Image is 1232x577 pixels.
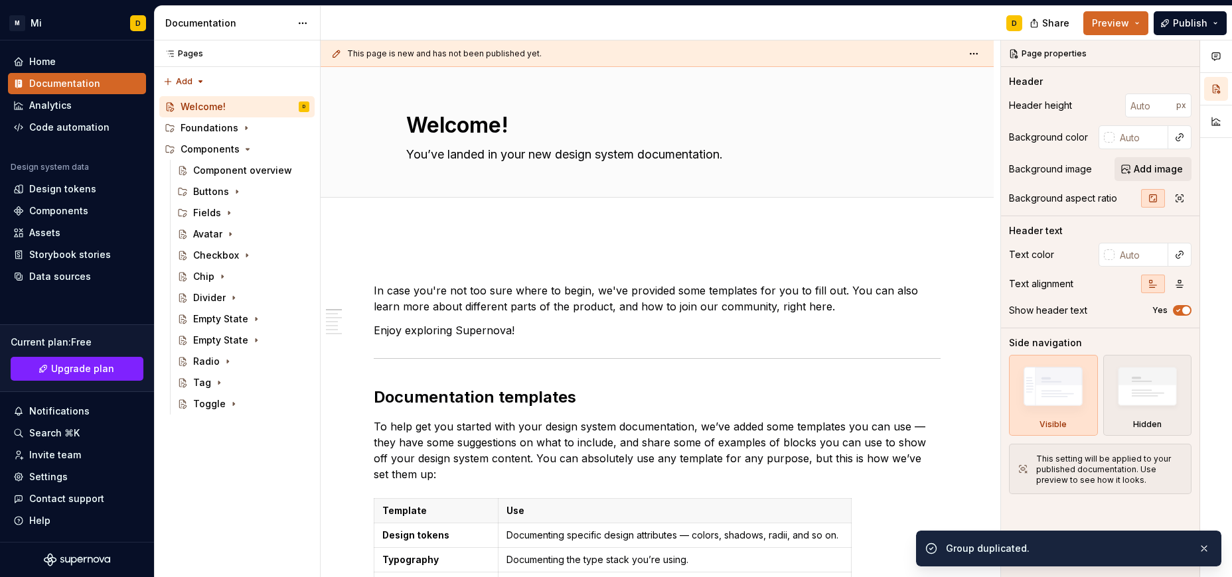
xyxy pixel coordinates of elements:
div: Header height [1009,99,1072,112]
div: Header text [1009,224,1063,237]
span: Share [1042,17,1069,30]
a: Toggle [172,393,315,415]
svg: Supernova Logo [44,553,110,566]
div: Fields [172,202,315,224]
div: Mi [31,17,42,30]
button: Add [159,72,209,91]
div: Foundations [181,121,238,135]
span: Add image [1134,162,1183,176]
span: Publish [1173,17,1207,30]
a: Code automation [8,117,146,138]
div: Background color [1009,131,1088,144]
div: Buttons [172,181,315,202]
a: Documentation [8,73,146,94]
div: Invite team [29,448,81,462]
a: Component overview [172,160,315,181]
div: Storybook stories [29,248,111,261]
span: Preview [1092,17,1129,30]
button: Add image [1115,157,1192,181]
div: Design tokens [29,182,96,196]
div: Design system data [11,162,89,172]
div: Components [159,139,315,160]
a: Components [8,200,146,222]
div: Visible [1039,419,1067,430]
a: Checkbox [172,245,315,266]
div: Components [29,204,88,218]
button: Upgrade plan [11,357,143,381]
a: Invite team [8,444,146,466]
a: Analytics [8,95,146,116]
p: Documenting the type stack you’re using. [506,553,842,566]
div: Background image [1009,162,1092,176]
span: Add [176,76,193,87]
div: Header [1009,75,1043,88]
button: Publish [1154,11,1227,35]
div: Visible [1009,355,1098,436]
div: M [9,15,25,31]
p: To help get you started with your design system documentation, we’ve added some templates you can... [374,418,941,482]
div: This setting will be applied to your published documentation. Use preview to see how it looks. [1036,454,1183,485]
textarea: You’ve landed in your new design system documentation. [404,144,905,165]
div: Toggle [193,397,226,411]
div: Buttons [193,185,229,198]
a: Chip [172,266,315,287]
div: Data sources [29,270,91,283]
h2: Documentation templates [374,387,941,408]
a: Empty State [172,330,315,351]
p: In case you're not too sure where to begin, we've provided some templates for you to fill out. Yo... [374,283,941,314]
strong: Design tokens [382,529,449,541]
p: Template [382,504,490,517]
div: Search ⌘K [29,426,80,440]
div: Side navigation [1009,336,1082,350]
div: D [303,100,305,113]
a: Tag [172,372,315,393]
div: Settings [29,470,68,483]
div: Radio [193,355,220,368]
button: Search ⌘K [8,422,146,444]
div: Code automation [29,121,110,134]
button: Help [8,510,146,531]
p: Documenting specific design attributes — colors, shadows, radii, and so on. [506,529,842,542]
button: MMiD [3,9,151,37]
p: Enjoy exploring Supernova! [374,322,941,338]
a: Empty State [172,308,315,330]
div: Documentation [165,17,291,30]
div: Avatar [193,227,222,241]
p: Use [506,504,842,517]
a: Design tokens [8,178,146,200]
div: Component overview [193,164,292,177]
div: Background aspect ratio [1009,192,1117,205]
div: Checkbox [193,249,239,262]
a: Divider [172,287,315,308]
div: Hidden [1133,419,1162,430]
button: Share [1023,11,1078,35]
a: Assets [8,222,146,243]
div: Page tree [159,96,315,415]
div: D [135,18,141,29]
textarea: Welcome! [404,109,905,141]
a: Home [8,51,146,72]
a: Settings [8,466,146,487]
div: Text alignment [1009,277,1073,290]
input: Auto [1115,125,1168,149]
button: Preview [1083,11,1148,35]
div: Group duplicated. [946,542,1188,555]
div: Hidden [1103,355,1192,436]
div: Divider [193,291,226,304]
input: Auto [1125,94,1176,117]
span: Upgrade plan [51,362,114,375]
div: Show header text [1009,304,1087,317]
div: Components [181,143,240,156]
a: Data sources [8,266,146,287]
div: Notifications [29,405,90,418]
div: Tag [193,376,211,389]
div: Home [29,55,56,68]
button: Notifications [8,401,146,422]
div: Chip [193,270,214,283]
span: This page is new and has not been published yet. [347,48,542,59]
label: Yes [1152,305,1168,316]
a: Avatar [172,224,315,245]
div: Fields [193,206,221,220]
input: Auto [1115,243,1168,267]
